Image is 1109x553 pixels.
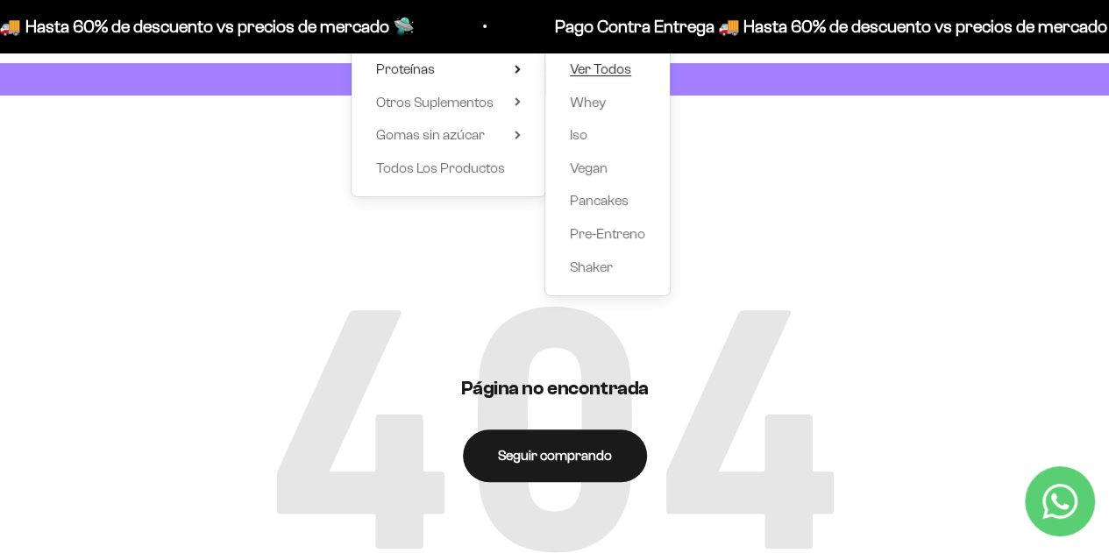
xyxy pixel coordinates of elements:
summary: Proteínas [376,58,521,81]
span: Vegan [570,160,608,175]
summary: Gomas sin azúcar [376,124,521,146]
span: Proteínas [376,61,435,76]
span: Iso [570,127,587,142]
a: Iso [570,124,645,146]
span: Pancakes [570,193,629,208]
a: Shaker [570,256,645,279]
span: Shaker [570,259,613,274]
span: Whey [570,95,606,110]
a: Todos Los Productos [376,157,521,180]
summary: Otros Suplementos [376,91,521,114]
a: Ver Todos [570,58,645,81]
span: Pre-Entreno [570,226,645,241]
a: Whey [570,91,645,114]
a: Pre-Entreno [570,223,645,245]
span: Gomas sin azúcar [376,127,485,142]
span: Ver Todos [570,61,631,76]
a: Vegan [570,157,645,180]
a: Pancakes [570,189,645,212]
span: Todos Los Productos [376,160,505,175]
a: Seguir comprando [463,429,647,482]
span: Otros Suplementos [376,95,494,110]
